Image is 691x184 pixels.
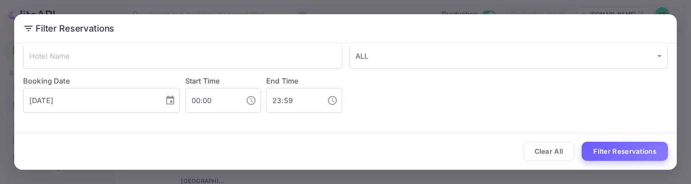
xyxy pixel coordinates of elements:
button: Choose time, selected time is 12:00 AM [242,92,260,109]
button: Filter Reservations [582,142,668,161]
button: Clear All [523,142,575,161]
label: Start Time [185,76,220,85]
input: Hotel Name [23,44,342,68]
input: yyyy-mm-dd [23,88,158,113]
button: Choose time, selected time is 11:59 PM [324,92,341,109]
label: End Time [266,76,298,85]
input: hh:mm [185,88,239,113]
button: Choose date, selected date is Sep 3, 2025 [161,92,179,109]
input: hh:mm [266,88,320,113]
h2: Filter Reservations [14,14,677,43]
div: ALL [349,44,668,68]
label: Booking Date [23,76,180,86]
